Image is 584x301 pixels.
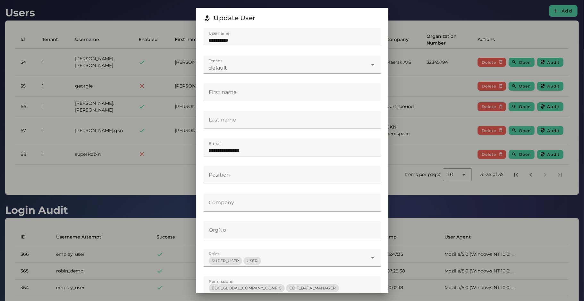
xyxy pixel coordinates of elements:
div: EDIT_DATA_MANAGER [289,285,336,291]
div: USER [247,258,258,264]
span: default [209,64,227,72]
div: SUPER_USER [212,258,239,264]
div: Update User [214,13,381,23]
div: EDIT_GLOBAL_COMPANY_CONFIG [212,285,282,291]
